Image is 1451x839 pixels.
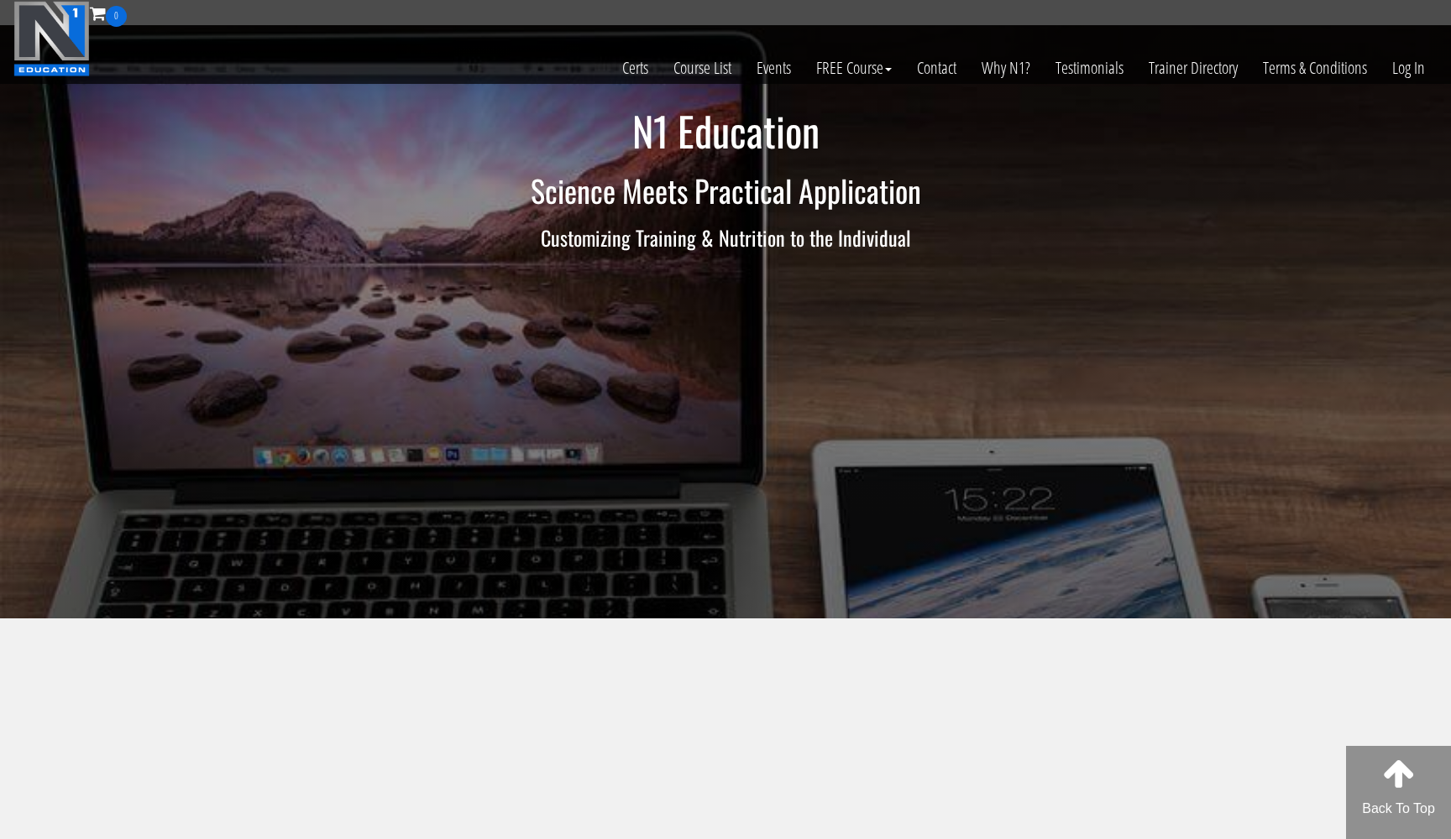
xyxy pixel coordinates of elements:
a: Course List [661,27,744,109]
a: Why N1? [969,27,1043,109]
a: Certs [610,27,661,109]
a: Terms & Conditions [1250,27,1380,109]
a: Log In [1380,27,1438,109]
span: 0 [106,6,127,27]
h2: Science Meets Practical Application [234,174,1217,207]
a: Testimonials [1043,27,1136,109]
a: Events [744,27,804,109]
h3: Customizing Training & Nutrition to the Individual [234,227,1217,248]
p: Back To Top [1346,799,1451,819]
a: 0 [90,2,127,24]
h1: N1 Education [234,109,1217,154]
a: FREE Course [804,27,904,109]
img: n1-education [13,1,90,76]
a: Contact [904,27,969,109]
a: Trainer Directory [1136,27,1250,109]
